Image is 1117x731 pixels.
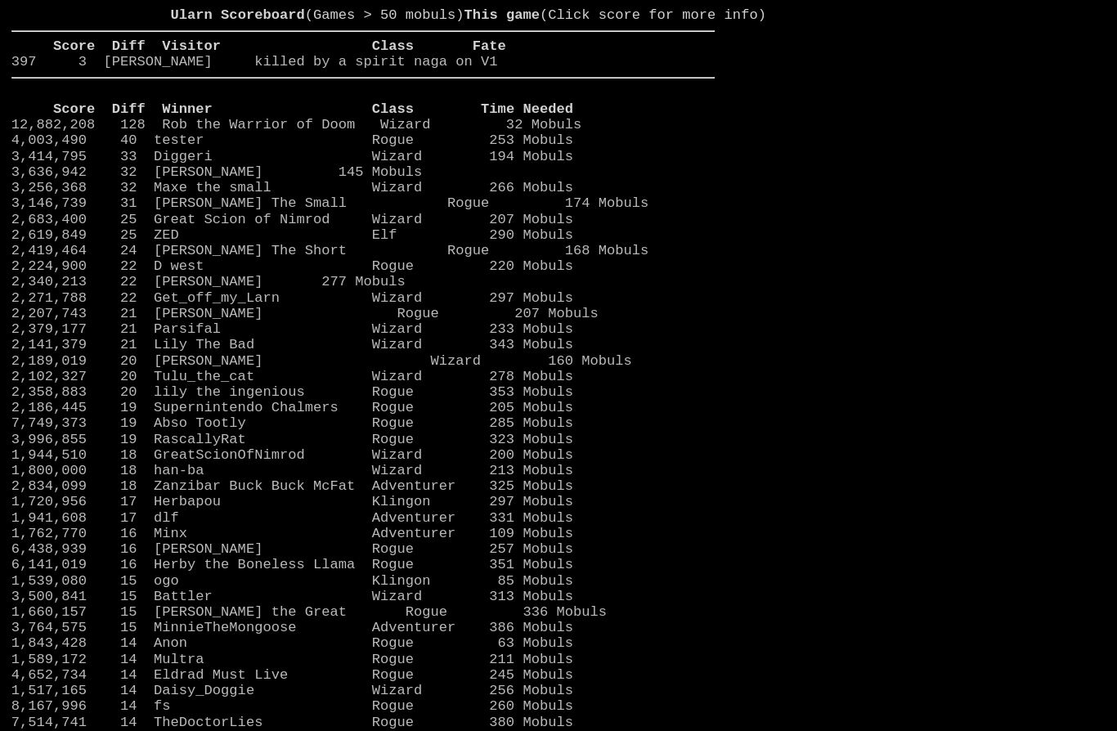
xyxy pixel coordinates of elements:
[11,227,573,243] a: 2,619,849 25 ZED Elf 290 Mobuls
[11,258,573,274] a: 2,224,900 22 D west Rogue 220 Mobuls
[11,541,573,557] a: 6,438,939 16 [PERSON_NAME] Rogue 257 Mobuls
[11,652,573,667] a: 1,589,172 14 Multra Rogue 211 Mobuls
[11,447,573,463] a: 1,944,510 18 GreatScionOfNimrod Wizard 200 Mobuls
[11,589,573,604] a: 3,500,841 15 Battler Wizard 313 Mobuls
[53,101,573,117] b: Score Diff Winner Class Time Needed
[11,306,599,321] a: 2,207,743 21 [PERSON_NAME] Rogue 207 Mobuls
[11,667,573,683] a: 4,652,734 14 Eldrad Must Live Rogue 245 Mobuls
[11,415,573,431] a: 7,749,373 19 Abso Tootly Rogue 285 Mobuls
[171,7,305,23] b: Ularn Scoreboard
[11,195,649,211] a: 3,146,739 31 [PERSON_NAME] The Small Rogue 174 Mobuls
[11,337,573,352] a: 2,141,379 21 Lily The Bad Wizard 343 Mobuls
[11,384,573,400] a: 2,358,883 20 lily the ingenious Rogue 353 Mobuls
[11,290,573,306] a: 2,271,788 22 Get_off_my_Larn Wizard 297 Mobuls
[11,132,573,148] a: 4,003,490 40 tester Rogue 253 Mobuls
[11,180,573,195] a: 3,256,368 32 Maxe the small Wizard 266 Mobuls
[11,510,573,526] a: 1,941,608 17 dlf Adventurer 331 Mobuls
[11,321,573,337] a: 2,379,177 21 Parsifal Wizard 233 Mobuls
[11,117,582,132] a: 12,882,208 128 Rob the Warrior of Doom Wizard 32 Mobuls
[11,7,716,373] larn: (Games > 50 mobuls) (Click score for more info) Click on a score for more information ---- Reload...
[11,432,573,447] a: 3,996,855 19 RascallyRat Rogue 323 Mobuls
[11,573,573,589] a: 1,539,080 15 ogo Klingon 85 Mobuls
[11,353,632,369] a: 2,189,019 20 [PERSON_NAME] Wizard 160 Mobuls
[11,149,573,164] a: 3,414,795 33 Diggeri Wizard 194 Mobuls
[11,54,498,70] a: 397 3 [PERSON_NAME] killed by a spirit naga on V1
[11,400,573,415] a: 2,186,445 19 Supernintendo Chalmers Rogue 205 Mobuls
[53,38,506,54] b: Score Diff Visitor Class Fate
[11,557,573,572] a: 6,141,019 16 Herby the Boneless Llama Rogue 351 Mobuls
[11,620,573,635] a: 3,764,575 15 MinnieTheMongoose Adventurer 386 Mobuls
[11,526,573,541] a: 1,762,770 16 Minx Adventurer 109 Mobuls
[11,494,573,509] a: 1,720,956 17 Herbapou Klingon 297 Mobuls
[11,715,573,730] a: 7,514,741 14 TheDoctorLies Rogue 380 Mobuls
[11,463,573,478] a: 1,800,000 18 han-ba Wizard 213 Mobuls
[11,274,406,289] a: 2,340,213 22 [PERSON_NAME] 277 Mobuls
[464,7,540,23] b: This game
[11,635,573,651] a: 1,843,428 14 Anon Rogue 63 Mobuls
[11,164,423,180] a: 3,636,942 32 [PERSON_NAME] 145 Mobuls
[11,212,573,227] a: 2,683,400 25 Great Scion of Nimrod Wizard 207 Mobuls
[11,243,649,258] a: 2,419,464 24 [PERSON_NAME] The Short Rogue 168 Mobuls
[11,478,573,494] a: 2,834,099 18 Zanzibar Buck Buck McFat Adventurer 325 Mobuls
[11,604,607,620] a: 1,660,157 15 [PERSON_NAME] the Great Rogue 336 Mobuls
[11,369,573,384] a: 2,102,327 20 Tulu_the_cat Wizard 278 Mobuls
